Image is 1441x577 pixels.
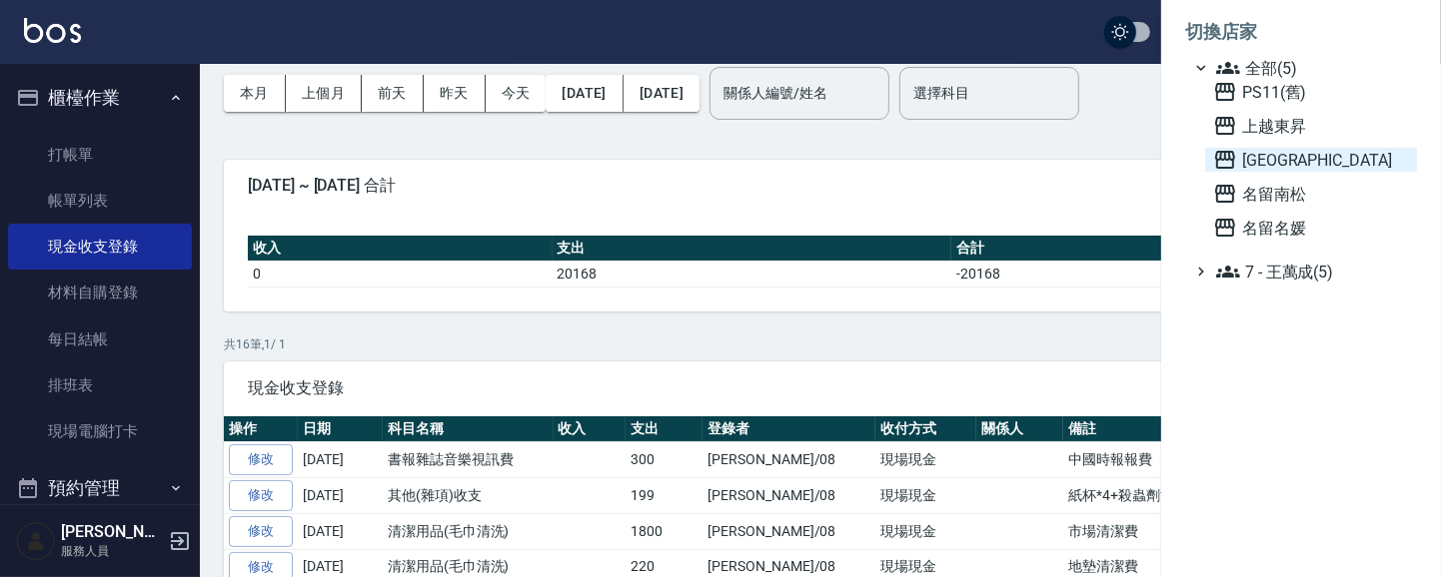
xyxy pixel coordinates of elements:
span: 7 - 王萬成(5) [1216,260,1409,284]
span: 名留名媛 [1213,216,1409,240]
span: [GEOGRAPHIC_DATA] [1213,148,1409,172]
span: PS11(舊) [1213,80,1409,104]
span: 名留南松 [1213,182,1409,206]
li: 切換店家 [1185,8,1417,56]
span: 上越東昇 [1213,114,1409,138]
span: 全部(5) [1216,56,1409,80]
